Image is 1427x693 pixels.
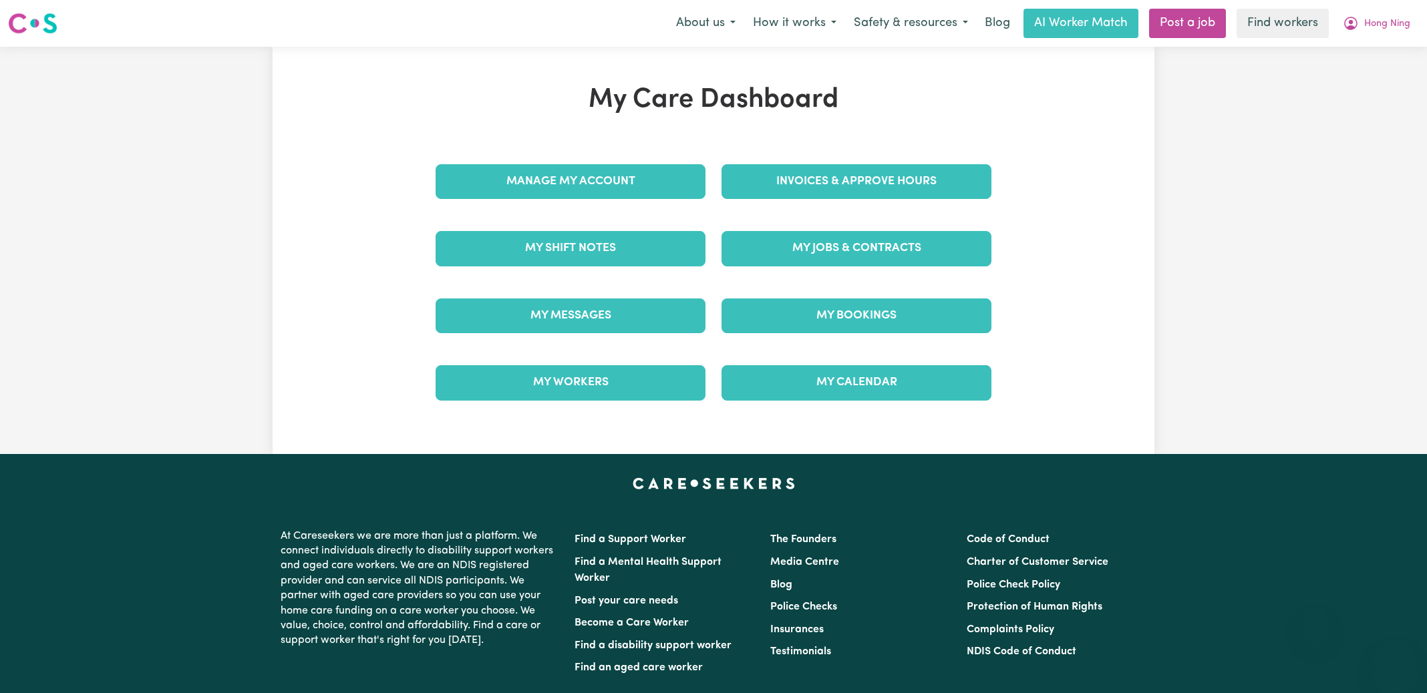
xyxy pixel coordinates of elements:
[436,164,705,199] a: Manage My Account
[967,580,1060,590] a: Police Check Policy
[436,298,705,333] a: My Messages
[1023,9,1138,38] a: AI Worker Match
[722,231,991,266] a: My Jobs & Contracts
[722,164,991,199] a: Invoices & Approve Hours
[977,9,1018,38] a: Blog
[1364,17,1410,31] span: Hong Ning
[575,596,678,606] a: Post your care needs
[1374,640,1416,682] iframe: Button to launch messaging window
[1237,9,1329,38] a: Find workers
[633,478,795,489] a: Careseekers home page
[1334,9,1419,37] button: My Account
[436,231,705,266] a: My Shift Notes
[1302,608,1329,634] iframe: Close message
[575,618,689,628] a: Become a Care Worker
[667,9,744,37] button: About us
[575,534,686,545] a: Find a Support Worker
[770,557,839,567] a: Media Centre
[770,580,792,590] a: Blog
[967,557,1108,567] a: Charter of Customer Service
[967,602,1102,612] a: Protection of Human Rights
[770,602,837,612] a: Police Checks
[436,365,705,400] a: My Workers
[281,523,559,654] p: At Careseekers we are more than just a platform. We connect individuals directly to disability su...
[575,640,732,651] a: Find a disability support worker
[967,534,1050,545] a: Code of Conduct
[967,646,1076,657] a: NDIS Code of Conduct
[770,646,831,657] a: Testimonials
[770,624,824,635] a: Insurances
[722,365,991,400] a: My Calendar
[770,534,836,545] a: The Founders
[8,11,57,35] img: Careseekers logo
[428,84,999,116] h1: My Care Dashboard
[744,9,845,37] button: How it works
[8,8,57,39] a: Careseekers logo
[1149,9,1226,38] a: Post a job
[575,557,722,584] a: Find a Mental Health Support Worker
[967,624,1054,635] a: Complaints Policy
[575,662,703,673] a: Find an aged care worker
[722,298,991,333] a: My Bookings
[845,9,977,37] button: Safety & resources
